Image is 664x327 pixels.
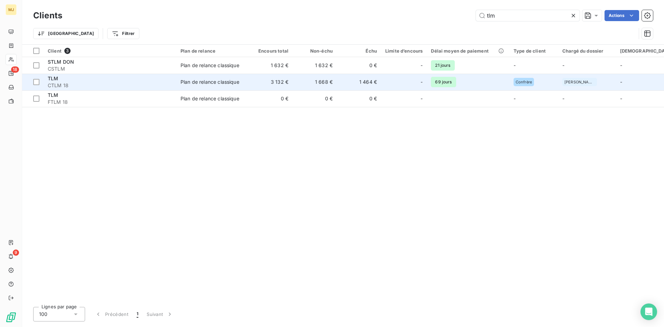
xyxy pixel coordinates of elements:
[33,28,99,39] button: [GEOGRAPHIC_DATA]
[421,79,423,85] span: -
[48,65,172,72] span: CSTLM
[248,90,293,107] td: 0 €
[341,48,377,54] div: Échu
[431,60,454,71] span: 21 jours
[620,62,622,68] span: -
[107,28,139,39] button: Filtrer
[476,10,580,21] input: Rechercher
[514,62,516,68] span: -
[293,57,337,74] td: 1 632 €
[252,48,288,54] div: Encours total
[514,48,554,54] div: Type de client
[13,249,19,256] span: 9
[620,79,622,85] span: -
[6,4,17,15] div: MJ
[248,57,293,74] td: 1 632 €
[337,74,381,90] td: 1 464 €
[48,82,172,89] span: CTLM 18
[132,307,142,321] button: 1
[514,96,516,101] span: -
[605,10,639,21] button: Actions
[337,90,381,107] td: 0 €
[562,48,612,54] div: Chargé du dossier
[421,95,423,102] span: -
[64,48,71,54] span: 3
[248,74,293,90] td: 3 132 €
[337,57,381,74] td: 0 €
[48,92,58,98] span: TLM
[33,9,62,22] h3: Clients
[293,90,337,107] td: 0 €
[620,96,622,101] span: -
[48,75,58,81] span: TLM
[6,312,17,323] img: Logo LeanPay
[48,99,172,106] span: FTLM 18
[562,96,564,101] span: -
[181,48,244,54] div: Plan de relance
[431,48,505,54] div: Délai moyen de paiement
[181,79,239,85] div: Plan de relance classique
[297,48,333,54] div: Non-échu
[564,80,595,84] span: [PERSON_NAME]
[39,311,47,318] span: 100
[640,303,657,320] div: Open Intercom Messenger
[562,62,564,68] span: -
[385,48,423,54] div: Limite d’encours
[11,66,19,73] span: 18
[421,62,423,69] span: -
[181,95,239,102] div: Plan de relance classique
[181,62,239,69] div: Plan de relance classique
[431,77,456,87] span: 69 jours
[91,307,132,321] button: Précédent
[6,68,16,79] a: 18
[48,59,74,65] span: STLM DON
[142,307,177,321] button: Suivant
[516,80,532,84] span: Confrère
[137,311,138,318] span: 1
[48,48,62,54] span: Client
[293,74,337,90] td: 1 668 €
